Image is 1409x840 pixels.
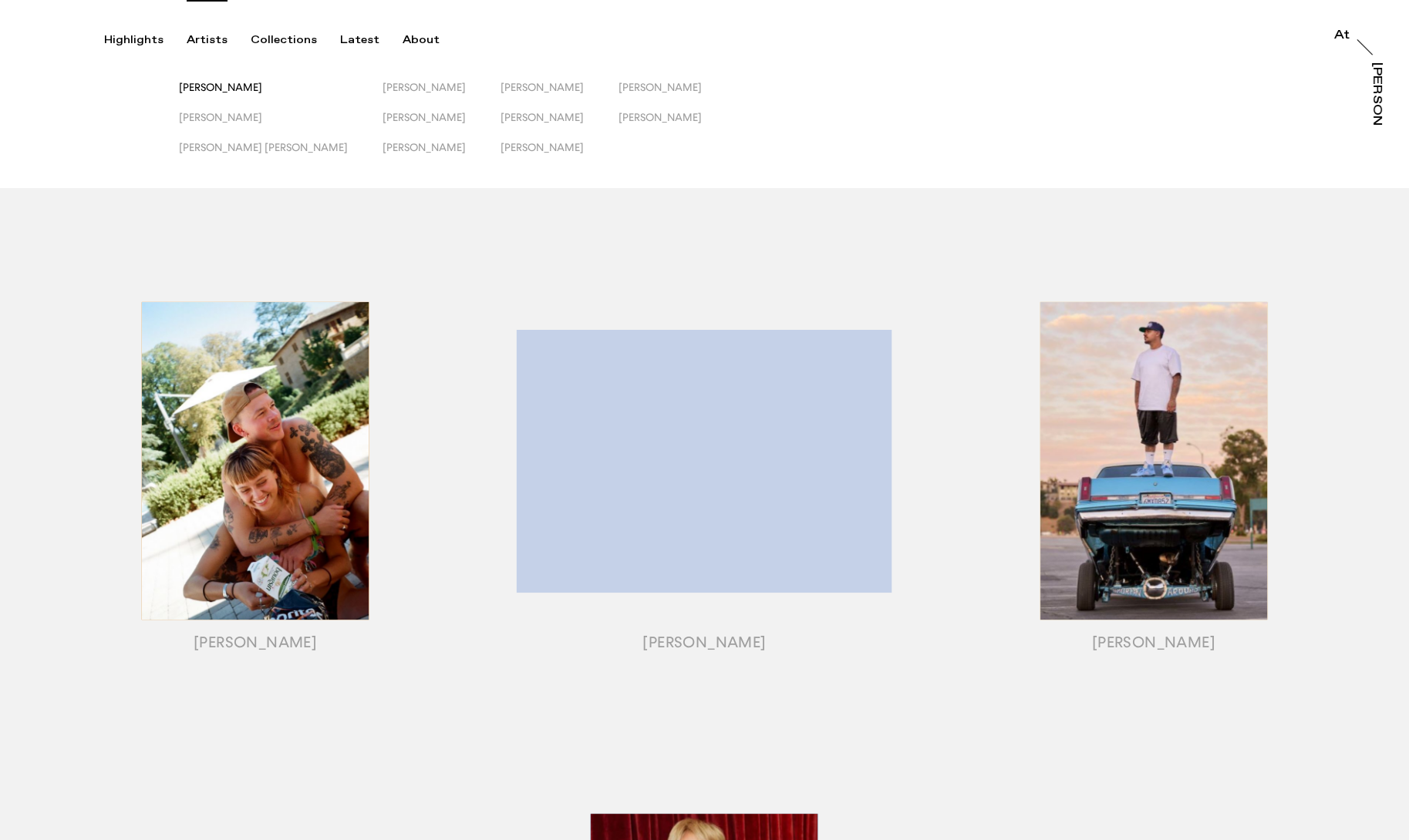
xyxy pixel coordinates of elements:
button: [PERSON_NAME] [619,111,737,141]
span: [PERSON_NAME] [501,111,584,123]
button: [PERSON_NAME] [501,141,619,171]
button: [PERSON_NAME] [383,81,501,111]
button: [PERSON_NAME] [383,141,501,171]
div: Artists [187,33,228,47]
button: Latest [340,33,403,47]
div: About [403,33,440,47]
button: Highlights [104,33,187,47]
a: [PERSON_NAME] [1367,62,1383,126]
div: Latest [340,33,379,47]
span: [PERSON_NAME] [501,141,584,153]
button: Artists [187,33,251,47]
div: Highlights [104,33,163,47]
span: [PERSON_NAME] [501,81,584,93]
button: [PERSON_NAME] [PERSON_NAME] [179,141,383,171]
button: [PERSON_NAME] [501,111,619,141]
span: [PERSON_NAME] [619,81,702,93]
div: [PERSON_NAME] [1370,62,1383,181]
button: [PERSON_NAME] [179,81,383,111]
button: About [403,33,463,47]
button: Collections [251,33,340,47]
span: [PERSON_NAME] [179,111,262,123]
button: [PERSON_NAME] [501,81,619,111]
button: [PERSON_NAME] [619,81,737,111]
span: [PERSON_NAME] [383,111,466,123]
button: [PERSON_NAME] [179,111,383,141]
span: [PERSON_NAME] [383,81,466,93]
button: [PERSON_NAME] [383,111,501,141]
span: [PERSON_NAME] [179,81,262,93]
a: At [1334,29,1350,45]
span: [PERSON_NAME] [PERSON_NAME] [179,141,348,153]
span: [PERSON_NAME] [619,111,702,123]
div: Collections [251,33,317,47]
span: [PERSON_NAME] [383,141,466,153]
